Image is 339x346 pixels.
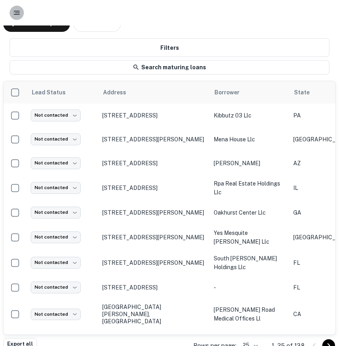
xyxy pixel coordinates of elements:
div: Not contacted [31,281,81,293]
p: [STREET_ADDRESS][PERSON_NAME] [102,209,206,216]
p: [STREET_ADDRESS][PERSON_NAME] [102,259,206,266]
div: Not contacted [31,257,81,268]
p: mena house llc [214,135,285,144]
a: Search maturing loans [10,60,329,74]
p: - [214,283,285,292]
span: Address [103,88,136,97]
p: [STREET_ADDRESS] [102,160,206,167]
p: rpa real estate holdings llc [214,179,285,197]
span: Lead Status [31,88,76,97]
div: Not contacted [31,109,81,121]
p: [PERSON_NAME] [214,159,285,168]
div: Not contacted [31,182,81,194]
th: Lead Status [27,81,98,104]
p: yes mesquite [PERSON_NAME] llc [214,229,285,246]
div: Not contacted [31,207,81,218]
p: south [PERSON_NAME] holdings llc [214,254,285,272]
button: Filters [10,38,329,57]
p: oakhurst center llc [214,208,285,217]
span: Borrower [214,88,250,97]
div: Not contacted [31,309,81,320]
p: [PERSON_NAME] road medical offices ll [214,305,285,323]
th: Address [98,81,210,104]
iframe: Chat Widget [299,282,339,321]
div: Not contacted [31,231,81,243]
p: kibbutz 03 llc [214,111,285,120]
p: [STREET_ADDRESS] [102,284,206,291]
p: [GEOGRAPHIC_DATA][PERSON_NAME], [GEOGRAPHIC_DATA] [102,303,206,325]
p: [STREET_ADDRESS][PERSON_NAME] [102,136,206,143]
p: [STREET_ADDRESS] [102,112,206,119]
div: Not contacted [31,133,81,145]
div: Not contacted [31,157,81,169]
span: State [294,88,320,97]
p: [STREET_ADDRESS][PERSON_NAME] [102,234,206,241]
p: [STREET_ADDRESS] [102,184,206,192]
th: Borrower [210,81,289,104]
